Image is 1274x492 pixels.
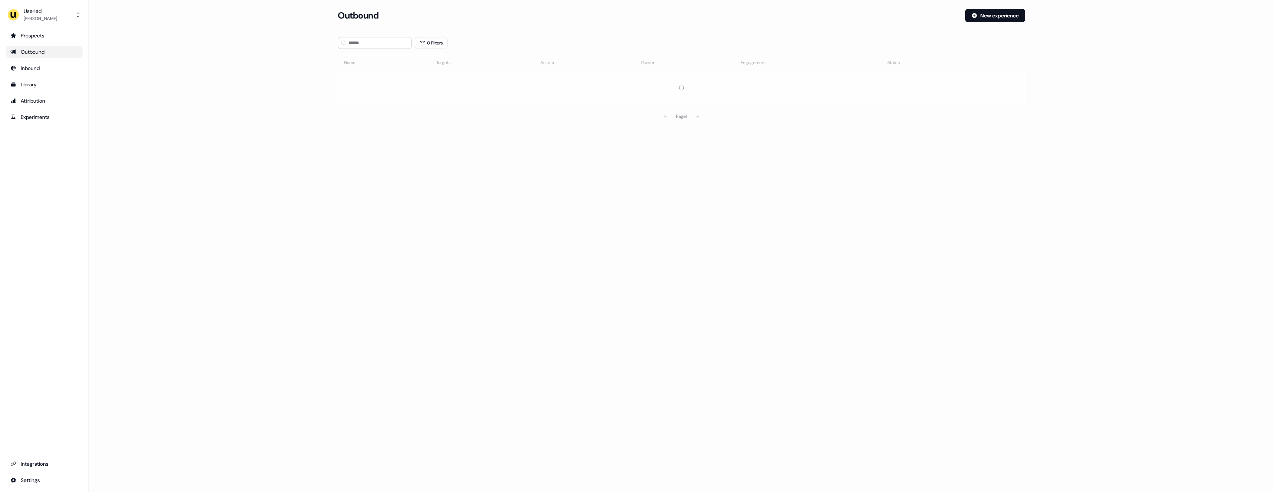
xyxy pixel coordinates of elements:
[6,458,83,470] a: Go to integrations
[10,81,78,88] div: Library
[338,10,378,21] h3: Outbound
[6,79,83,90] a: Go to templates
[6,30,83,41] a: Go to prospects
[10,64,78,72] div: Inbound
[965,9,1025,22] button: New experience
[6,6,83,24] button: Userled[PERSON_NAME]
[6,474,83,486] a: Go to integrations
[6,62,83,74] a: Go to Inbound
[10,32,78,39] div: Prospects
[6,46,83,58] a: Go to outbound experience
[10,460,78,468] div: Integrations
[10,48,78,56] div: Outbound
[24,15,57,22] div: [PERSON_NAME]
[10,97,78,104] div: Attribution
[6,111,83,123] a: Go to experiments
[6,95,83,107] a: Go to attribution
[24,7,57,15] div: Userled
[10,476,78,484] div: Settings
[415,37,448,49] button: 0 Filters
[10,113,78,121] div: Experiments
